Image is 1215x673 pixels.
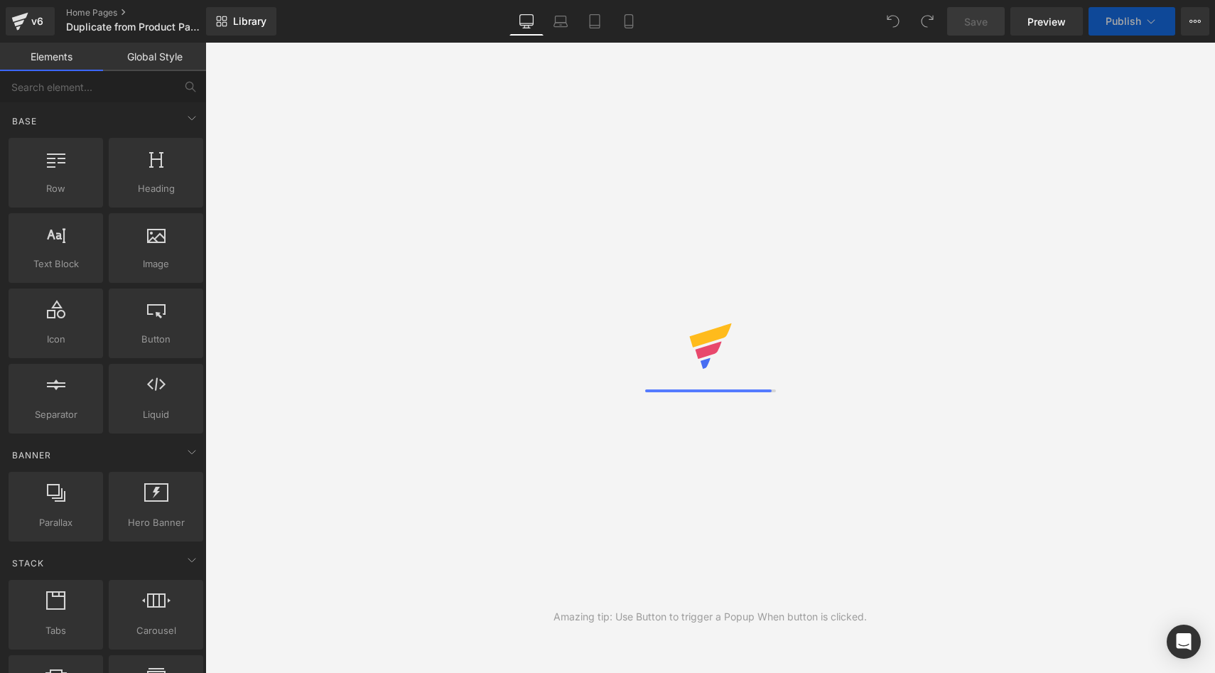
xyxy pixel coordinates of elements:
a: Global Style [103,43,206,71]
span: Duplicate from Product Page - [DATE] 18:39:24 [66,21,202,33]
div: v6 [28,12,46,31]
button: Publish [1089,7,1175,36]
a: Preview [1010,7,1083,36]
div: Open Intercom Messenger [1167,625,1201,659]
button: Undo [879,7,907,36]
span: Publish [1106,16,1141,27]
button: More [1181,7,1209,36]
span: Library [233,15,266,28]
span: Row [13,181,99,196]
span: Button [113,332,199,347]
span: Banner [11,448,53,462]
span: Base [11,114,38,128]
span: Parallax [13,515,99,530]
a: Mobile [612,7,646,36]
span: Stack [11,556,45,570]
span: Liquid [113,407,199,422]
a: Tablet [578,7,612,36]
a: Desktop [509,7,544,36]
span: Carousel [113,623,199,638]
button: Redo [913,7,941,36]
a: Laptop [544,7,578,36]
span: Separator [13,407,99,422]
div: Amazing tip: Use Button to trigger a Popup When button is clicked. [553,609,867,625]
span: Save [964,14,988,29]
span: Icon [13,332,99,347]
span: Image [113,257,199,271]
span: Hero Banner [113,515,199,530]
a: Home Pages [66,7,229,18]
a: v6 [6,7,55,36]
a: New Library [206,7,276,36]
span: Text Block [13,257,99,271]
span: Tabs [13,623,99,638]
span: Heading [113,181,199,196]
span: Preview [1027,14,1066,29]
